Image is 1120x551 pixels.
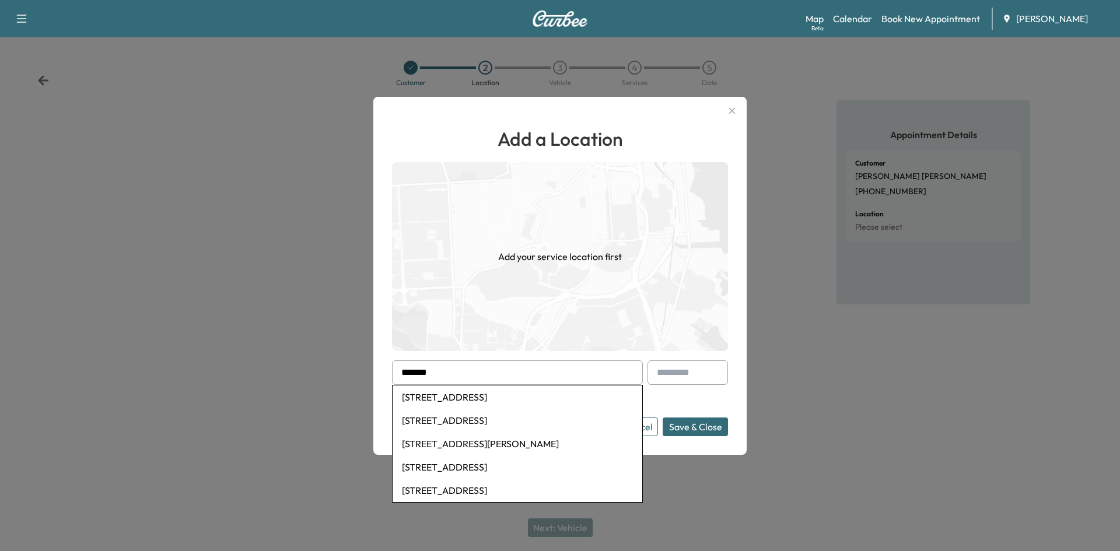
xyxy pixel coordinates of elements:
[663,417,728,436] button: Save & Close
[393,409,642,432] li: [STREET_ADDRESS]
[392,162,728,351] img: empty-map-CL6vilOE.png
[393,455,642,479] li: [STREET_ADDRESS]
[393,479,642,502] li: [STREET_ADDRESS]
[393,432,642,455] li: [STREET_ADDRESS][PERSON_NAME]
[806,12,824,26] a: MapBeta
[392,125,728,153] h1: Add a Location
[393,385,642,409] li: [STREET_ADDRESS]
[833,12,872,26] a: Calendar
[881,12,980,26] a: Book New Appointment
[811,24,824,33] div: Beta
[1016,12,1088,26] span: [PERSON_NAME]
[498,250,622,264] h1: Add your service location first
[532,10,588,27] img: Curbee Logo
